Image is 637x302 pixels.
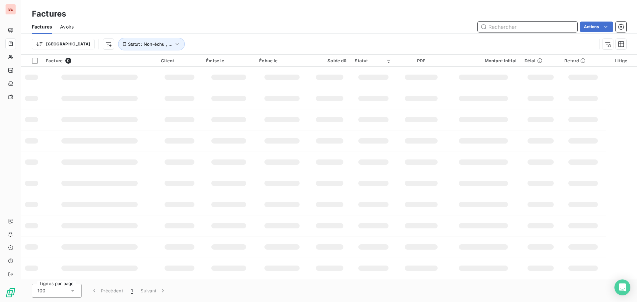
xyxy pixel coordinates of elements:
div: Litige [610,58,633,63]
div: Statut [355,58,392,63]
button: Actions [580,22,613,32]
span: Factures [32,24,52,30]
div: Délai [525,58,556,63]
img: Logo LeanPay [5,287,16,298]
button: Suivant [137,284,170,298]
div: Montant initial [450,58,517,63]
div: Émise le [206,58,251,63]
span: 0 [65,58,71,64]
div: Open Intercom Messenger [614,279,630,295]
div: PDF [400,58,442,63]
button: 1 [127,284,137,298]
h3: Factures [32,8,66,20]
span: Avoirs [60,24,74,30]
button: Statut : Non-échu , ... [118,38,185,50]
span: Statut : Non-échu , ... [128,41,173,47]
div: Solde dû [313,58,347,63]
span: Facture [46,58,63,63]
span: 100 [37,287,45,294]
button: [GEOGRAPHIC_DATA] [32,39,95,49]
div: Client [161,58,198,63]
div: Échue le [259,58,305,63]
div: BE [5,4,16,15]
div: Retard [564,58,602,63]
button: Précédent [87,284,127,298]
span: 1 [131,287,133,294]
input: Rechercher [478,22,577,32]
